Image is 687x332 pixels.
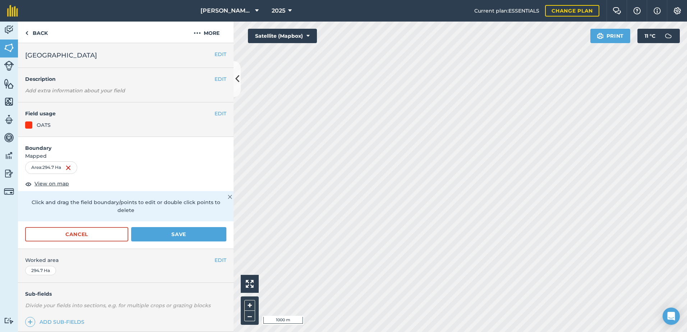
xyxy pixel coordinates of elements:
[4,168,14,179] img: svg+xml;base64,PD94bWwgdmVyc2lvbj0iMS4wIiBlbmNvZGluZz0idXRmLTgiPz4KPCEtLSBHZW5lcmF0b3I6IEFkb2JlIE...
[248,29,317,43] button: Satellite (Mapbox)
[131,227,226,241] button: Save
[25,302,211,309] em: Divide your fields into sections, e.g. for multiple crops or grazing blocks
[25,50,97,60] span: [GEOGRAPHIC_DATA]
[215,110,226,117] button: EDIT
[673,7,682,14] img: A cog icon
[4,132,14,143] img: svg+xml;base64,PD94bWwgdmVyc2lvbj0iMS4wIiBlbmNvZGluZz0idXRmLTgiPz4KPCEtLSBHZW5lcmF0b3I6IEFkb2JlIE...
[545,5,599,17] a: Change plan
[25,87,125,94] em: Add extra information about your field
[663,308,680,325] div: Open Intercom Messenger
[65,163,71,172] img: svg+xml;base64,PHN2ZyB4bWxucz0iaHR0cDovL3d3dy53My5vcmcvMjAwMC9zdmciIHdpZHRoPSIxNiIgaGVpZ2h0PSIyNC...
[25,29,28,37] img: svg+xml;base64,PHN2ZyB4bWxucz0iaHR0cDovL3d3dy53My5vcmcvMjAwMC9zdmciIHdpZHRoPSI5IiBoZWlnaHQ9IjI0Ii...
[18,22,55,43] a: Back
[272,6,285,15] span: 2025
[228,193,232,201] img: svg+xml;base64,PHN2ZyB4bWxucz0iaHR0cDovL3d3dy53My5vcmcvMjAwMC9zdmciIHdpZHRoPSIyMiIgaGVpZ2h0PSIzMC...
[4,24,14,35] img: svg+xml;base64,PD94bWwgdmVyc2lvbj0iMS4wIiBlbmNvZGluZz0idXRmLTgiPz4KPCEtLSBHZW5lcmF0b3I6IEFkb2JlIE...
[25,266,56,275] div: 294.7 Ha
[4,317,14,324] img: svg+xml;base64,PD94bWwgdmVyc2lvbj0iMS4wIiBlbmNvZGluZz0idXRmLTgiPz4KPCEtLSBHZW5lcmF0b3I6IEFkb2JlIE...
[4,150,14,161] img: svg+xml;base64,PD94bWwgdmVyc2lvbj0iMS4wIiBlbmNvZGluZz0idXRmLTgiPz4KPCEtLSBHZW5lcmF0b3I6IEFkb2JlIE...
[215,50,226,58] button: EDIT
[25,75,226,83] h4: Description
[200,6,252,15] span: [PERSON_NAME] ASAHI PADDOCKS
[25,198,226,215] p: Click and drag the field boundary/points to edit or double click points to delete
[25,161,77,174] div: Area : 294.7 Ha
[25,110,215,117] h4: Field usage
[4,96,14,107] img: svg+xml;base64,PHN2ZyB4bWxucz0iaHR0cDovL3d3dy53My5vcmcvMjAwMC9zdmciIHdpZHRoPSI1NiIgaGVpZ2h0PSI2MC...
[645,29,655,43] span: 11 ° C
[18,152,234,160] span: Mapped
[25,227,128,241] button: Cancel
[34,180,69,188] span: View on map
[246,280,254,288] img: Four arrows, one pointing top left, one top right, one bottom right and the last bottom left
[37,121,51,129] div: OATS
[7,5,18,17] img: fieldmargin Logo
[637,29,680,43] button: 11 °C
[4,186,14,197] img: svg+xml;base64,PD94bWwgdmVyc2lvbj0iMS4wIiBlbmNvZGluZz0idXRmLTgiPz4KPCEtLSBHZW5lcmF0b3I6IEFkb2JlIE...
[474,7,539,15] span: Current plan : ESSENTIALS
[25,180,69,188] button: View on map
[28,318,33,326] img: svg+xml;base64,PHN2ZyB4bWxucz0iaHR0cDovL3d3dy53My5vcmcvMjAwMC9zdmciIHdpZHRoPSIxNCIgaGVpZ2h0PSIyNC...
[18,290,234,298] h4: Sub-fields
[633,7,641,14] img: A question mark icon
[180,22,234,43] button: More
[4,42,14,53] img: svg+xml;base64,PHN2ZyB4bWxucz0iaHR0cDovL3d3dy53My5vcmcvMjAwMC9zdmciIHdpZHRoPSI1NiIgaGVpZ2h0PSI2MC...
[590,29,631,43] button: Print
[215,256,226,264] button: EDIT
[194,29,201,37] img: svg+xml;base64,PHN2ZyB4bWxucz0iaHR0cDovL3d3dy53My5vcmcvMjAwMC9zdmciIHdpZHRoPSIyMCIgaGVpZ2h0PSIyNC...
[4,61,14,71] img: svg+xml;base64,PD94bWwgdmVyc2lvbj0iMS4wIiBlbmNvZGluZz0idXRmLTgiPz4KPCEtLSBHZW5lcmF0b3I6IEFkb2JlIE...
[613,7,621,14] img: Two speech bubbles overlapping with the left bubble in the forefront
[215,75,226,83] button: EDIT
[25,317,87,327] a: Add sub-fields
[4,114,14,125] img: svg+xml;base64,PD94bWwgdmVyc2lvbj0iMS4wIiBlbmNvZGluZz0idXRmLTgiPz4KPCEtLSBHZW5lcmF0b3I6IEFkb2JlIE...
[25,256,226,264] span: Worked area
[661,29,676,43] img: svg+xml;base64,PD94bWwgdmVyc2lvbj0iMS4wIiBlbmNvZGluZz0idXRmLTgiPz4KPCEtLSBHZW5lcmF0b3I6IEFkb2JlIE...
[4,78,14,89] img: svg+xml;base64,PHN2ZyB4bWxucz0iaHR0cDovL3d3dy53My5vcmcvMjAwMC9zdmciIHdpZHRoPSI1NiIgaGVpZ2h0PSI2MC...
[244,300,255,311] button: +
[18,137,234,152] h4: Boundary
[597,32,604,40] img: svg+xml;base64,PHN2ZyB4bWxucz0iaHR0cDovL3d3dy53My5vcmcvMjAwMC9zdmciIHdpZHRoPSIxOSIgaGVpZ2h0PSIyNC...
[25,180,32,188] img: svg+xml;base64,PHN2ZyB4bWxucz0iaHR0cDovL3d3dy53My5vcmcvMjAwMC9zdmciIHdpZHRoPSIxOCIgaGVpZ2h0PSIyNC...
[654,6,661,15] img: svg+xml;base64,PHN2ZyB4bWxucz0iaHR0cDovL3d3dy53My5vcmcvMjAwMC9zdmciIHdpZHRoPSIxNyIgaGVpZ2h0PSIxNy...
[244,311,255,321] button: –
